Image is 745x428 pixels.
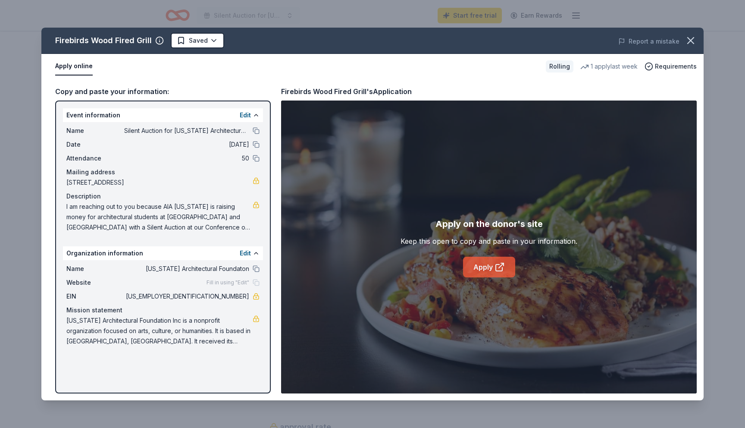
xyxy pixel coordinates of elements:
span: Saved [189,35,208,46]
div: Mailing address [66,167,260,177]
button: Apply online [55,57,93,76]
div: Event information [63,108,263,122]
span: Silent Auction for [US_STATE] Architectural Foundation [124,126,249,136]
span: [STREET_ADDRESS] [66,177,253,188]
button: Report a mistake [618,36,679,47]
span: Requirements [655,61,697,72]
span: Website [66,277,124,288]
span: Date [66,139,124,150]
div: Organization information [63,246,263,260]
a: Apply [463,257,515,277]
div: Firebirds Wood Fired Grill's Application [281,86,412,97]
span: I am reaching out to you because AIA [US_STATE] is raising money for architectural students at [G... [66,201,253,233]
span: EIN [66,291,124,302]
div: Keep this open to copy and paste in your information. [401,236,577,246]
div: Description [66,191,260,201]
span: Name [66,264,124,274]
span: [US_STATE] Architectural Foundaton [124,264,249,274]
button: Requirements [645,61,697,72]
span: [US_STATE] Architectural Foundation Inc is a nonprofit organization focused on arts, culture, or ... [66,315,253,346]
button: Edit [240,248,251,258]
span: [US_EMPLOYER_IDENTIFICATION_NUMBER] [124,291,249,302]
div: Rolling [546,60,573,72]
button: Saved [171,33,224,48]
div: Mission statement [66,305,260,315]
span: Fill in using "Edit" [207,279,249,286]
span: Name [66,126,124,136]
span: 50 [124,153,249,164]
div: Copy and paste your information: [55,86,271,97]
span: [DATE] [124,139,249,150]
div: Firebirds Wood Fired Grill [55,34,152,47]
button: Edit [240,110,251,120]
div: 1 apply last week [580,61,638,72]
span: Attendance [66,153,124,164]
div: Apply on the donor's site [435,217,543,231]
